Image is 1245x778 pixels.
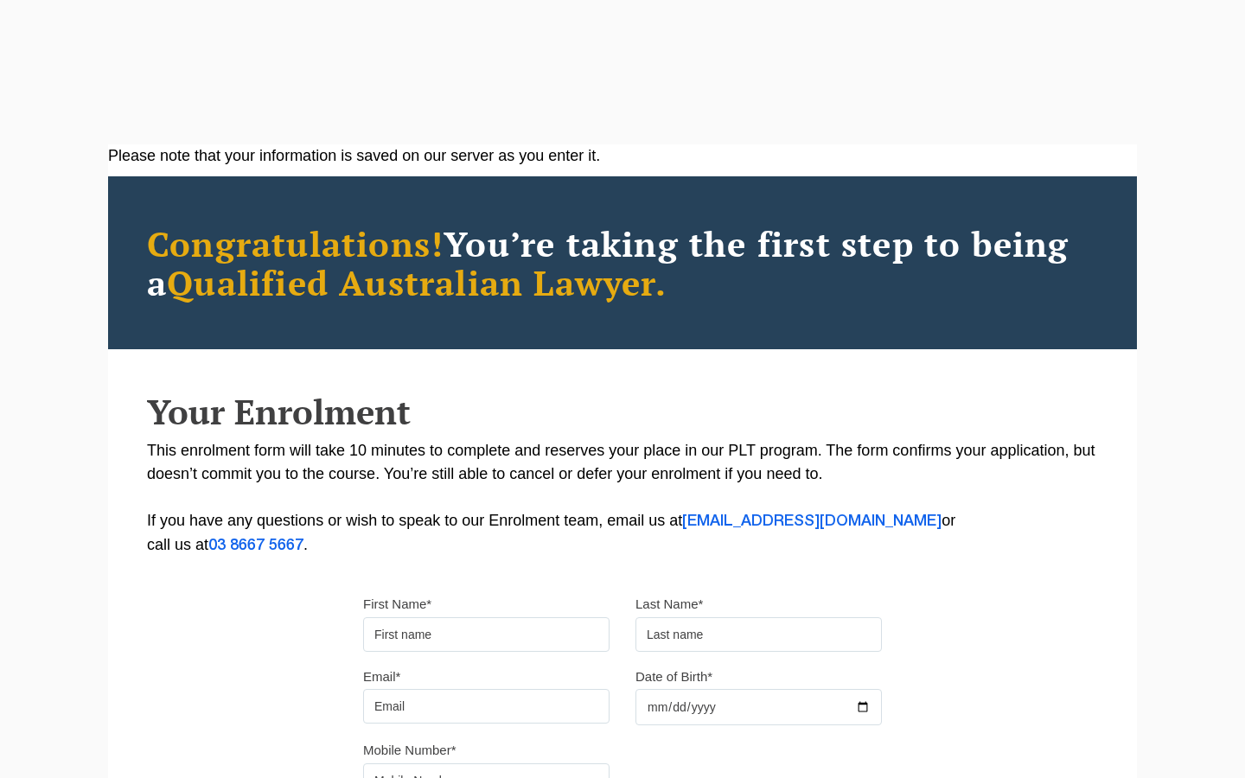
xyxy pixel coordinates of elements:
[682,514,942,528] a: [EMAIL_ADDRESS][DOMAIN_NAME]
[363,742,456,759] label: Mobile Number*
[635,668,712,686] label: Date of Birth*
[147,439,1098,558] p: This enrolment form will take 10 minutes to complete and reserves your place in our PLT program. ...
[363,617,610,652] input: First name
[363,689,610,724] input: Email
[108,144,1137,168] div: Please note that your information is saved on our server as you enter it.
[167,259,667,305] span: Qualified Australian Lawyer.
[147,392,1098,430] h2: Your Enrolment
[363,668,400,686] label: Email*
[147,224,1098,302] h2: You’re taking the first step to being a
[635,617,882,652] input: Last name
[635,596,703,613] label: Last Name*
[363,596,431,613] label: First Name*
[208,539,303,552] a: 03 8667 5667
[147,220,444,266] span: Congratulations!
